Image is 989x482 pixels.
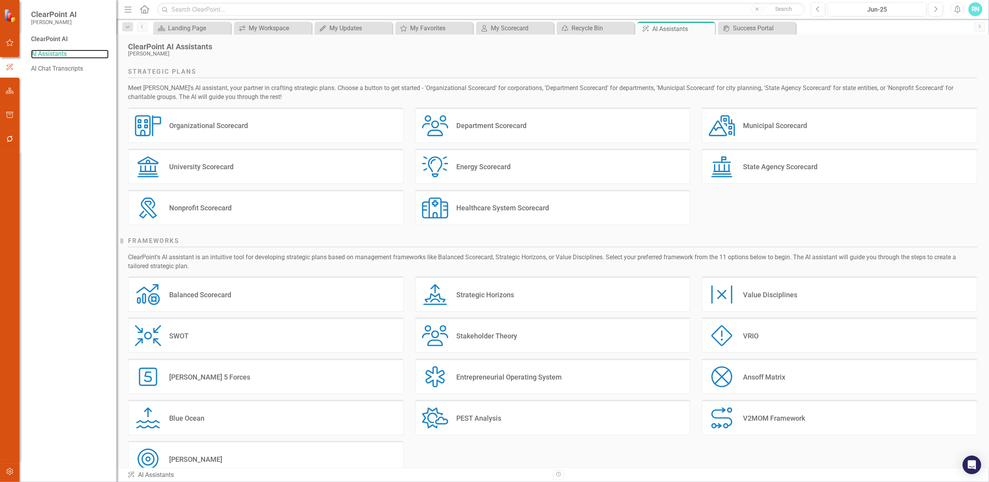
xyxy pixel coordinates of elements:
[456,203,549,212] div: Healthcare System Scorecard
[828,2,927,16] button: Jun-25
[169,203,232,212] div: Nonprofit Scorecard
[169,331,189,340] div: SWOT
[491,23,552,33] div: My Scorecard
[31,10,77,19] span: ClearPoint AI
[128,237,977,247] h2: Frameworks
[456,373,562,381] div: Entrepreneurial Operating System
[963,456,981,474] div: Open Intercom Messenger
[456,331,517,340] div: Stakeholder Theory
[169,290,231,299] div: Balanced Scorecard
[830,5,924,14] div: Jun-25
[169,414,204,423] div: Blue Ocean
[31,35,109,44] div: ClearPoint AI
[652,24,713,34] div: AI Assistants
[169,373,250,381] div: [PERSON_NAME] 5 Forces
[249,23,310,33] div: My Workspace
[127,471,547,480] div: AI Assistants
[169,121,248,130] div: Organizational Scorecard
[559,23,632,33] a: Recycle Bin
[456,121,527,130] div: Department Scorecard
[236,23,310,33] a: My Workspace
[397,23,471,33] a: My Favorites
[743,121,807,130] div: Municipal Scorecard
[169,162,234,171] div: University Scorecard
[329,23,390,33] div: My Updates
[128,253,977,271] div: ClearPoint's AI assistant is an intuitive tool for developing strategic plans based on management...
[456,290,514,299] div: Strategic Horizons
[764,4,803,15] button: Search
[31,19,77,25] small: [PERSON_NAME]
[743,373,785,381] div: Ansoff Matrix
[168,23,229,33] div: Landing Page
[128,84,977,102] div: Meet [PERSON_NAME]'s AI assistant, your partner in crafting strategic plans. Choose a button to g...
[31,50,109,59] a: AI Assistants
[155,23,229,33] a: Landing Page
[128,51,973,57] div: [PERSON_NAME]
[317,23,390,33] a: My Updates
[743,290,797,299] div: Value Disciplines
[776,6,792,12] span: Search
[456,162,511,171] div: Energy Scorecard
[743,162,818,171] div: State Agency Scorecard
[410,23,471,33] div: My Favorites
[31,64,109,73] a: AI Chat Transcripts
[733,23,794,33] div: Success Portal
[720,23,794,33] a: Success Portal
[169,455,222,464] div: [PERSON_NAME]
[4,9,17,23] img: ClearPoint Strategy
[572,23,632,33] div: Recycle Bin
[128,42,973,51] div: ClearPoint AI Assistants
[157,3,805,16] input: Search ClearPoint...
[456,414,501,423] div: PEST Analysis
[478,23,552,33] a: My Scorecard
[128,68,977,78] h2: Strategic Plans
[743,414,805,423] div: V2MOM Framework
[743,331,759,340] div: VRIO
[968,2,982,16] button: RN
